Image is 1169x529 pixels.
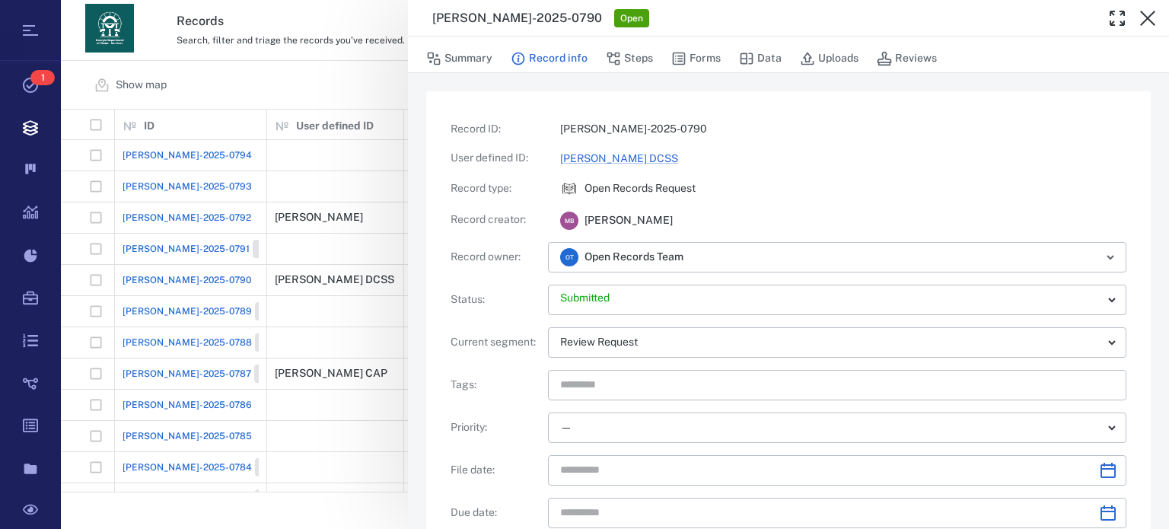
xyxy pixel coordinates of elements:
p: File date : [451,463,542,478]
p: [PERSON_NAME]-2025-0790 [560,122,1126,137]
p: Open Records Request [584,181,696,196]
h3: [PERSON_NAME]-2025-0790 [432,9,602,27]
p: Record ID : [451,122,542,137]
img: icon Open Records Request [560,180,578,198]
button: Open [1100,247,1121,268]
button: Forms [671,44,721,73]
p: Current segment : [451,335,542,350]
p: Due date : [451,505,542,521]
a: [PERSON_NAME] DCSS [560,152,678,164]
span: Review Request [560,336,638,348]
span: 1 [30,70,55,85]
button: Data [739,44,782,73]
button: Uploads [800,44,858,73]
button: Close [1132,3,1163,33]
p: Submitted [560,291,1102,306]
button: Steps [606,44,653,73]
p: Status : [451,292,542,308]
span: [PERSON_NAME] [584,213,673,228]
p: Record type : [451,181,542,196]
div: Open Records Request [560,180,578,198]
p: Priority : [451,420,542,435]
button: Choose date [1093,498,1123,528]
button: Summary [426,44,492,73]
p: Tags : [451,378,542,393]
button: Toggle Fullscreen [1102,3,1132,33]
span: Open Records Team [584,250,683,265]
div: — [560,419,1102,436]
p: Record owner : [451,250,542,265]
button: Reviews [877,44,937,73]
p: Record creator : [451,212,542,228]
button: Record info [511,44,588,73]
div: O T [560,248,578,266]
button: Choose date [1093,455,1123,486]
div: M B [560,212,578,230]
span: Open [617,12,646,25]
p: User defined ID : [451,151,542,166]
